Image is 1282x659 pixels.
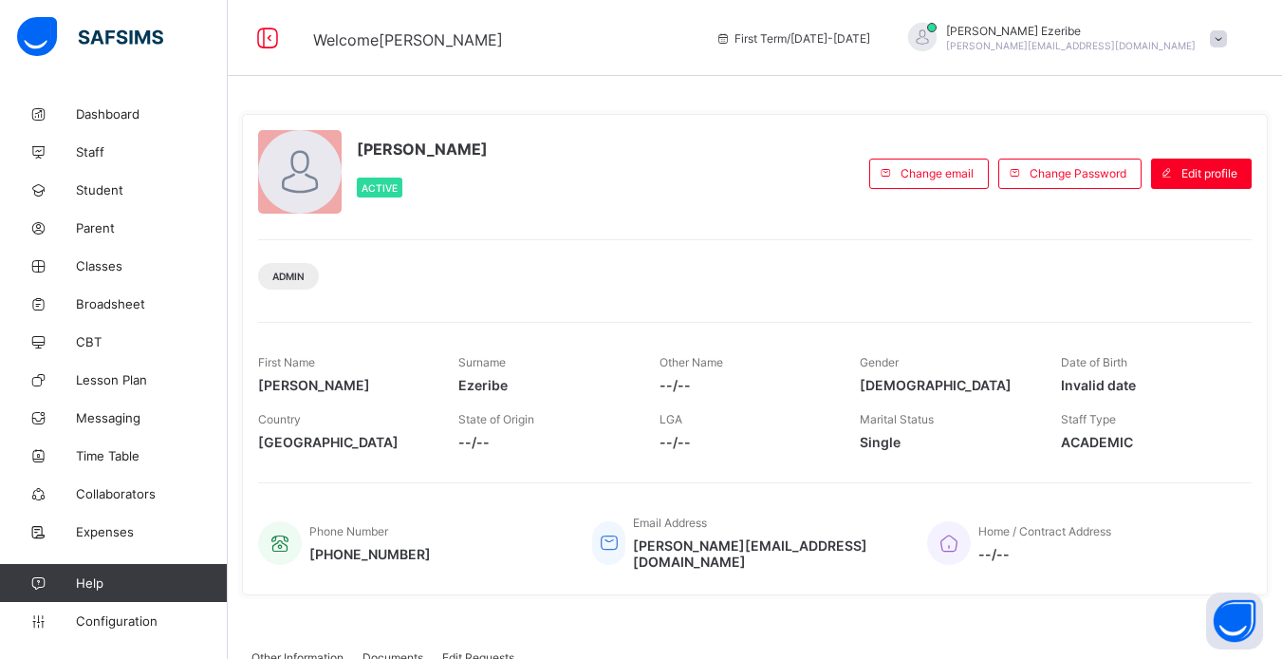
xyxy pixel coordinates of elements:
span: Phone Number [309,524,388,538]
span: [PERSON_NAME] Ezeribe [946,24,1196,38]
span: session/term information [715,31,870,46]
span: Active [362,182,398,194]
span: LGA [660,412,682,426]
span: --/-- [660,377,831,393]
span: Student [76,182,228,198]
span: CBT [76,334,228,349]
span: Change email [901,166,974,180]
span: Help [76,575,227,591]
span: [PHONE_NUMBER] [309,546,431,562]
span: Edit profile [1181,166,1237,180]
span: Home / Contract Address [978,524,1111,538]
span: Country [258,412,301,426]
span: Gender [860,355,899,369]
span: Surname [458,355,506,369]
span: Messaging [76,410,228,425]
div: LindaEzeribe [889,23,1236,54]
button: Open asap [1206,593,1263,650]
span: ACADEMIC [1061,434,1233,450]
span: Collaborators [76,486,228,501]
span: Parent [76,220,228,235]
span: First Name [258,355,315,369]
span: --/-- [458,434,630,450]
span: Change Password [1030,166,1126,180]
span: Other Name [660,355,723,369]
span: --/-- [978,546,1111,562]
span: Date of Birth [1061,355,1127,369]
img: safsims [17,17,163,57]
span: Dashboard [76,106,228,122]
span: Staff Type [1061,412,1116,426]
span: Classes [76,258,228,273]
span: Configuration [76,613,227,629]
span: Marital Status [860,412,934,426]
span: State of Origin [458,412,534,426]
span: [DEMOGRAPHIC_DATA] [860,377,1031,393]
span: [PERSON_NAME][EMAIL_ADDRESS][DOMAIN_NAME] [946,40,1196,51]
span: Ezeribe [458,377,630,393]
span: [PERSON_NAME] [357,140,488,159]
span: Lesson Plan [76,372,228,387]
span: Expenses [76,524,228,539]
span: Single [860,434,1031,450]
span: [PERSON_NAME] [258,377,430,393]
span: Admin [272,271,305,282]
span: [GEOGRAPHIC_DATA] [258,434,430,450]
span: Invalid date [1061,377,1233,393]
span: Time Table [76,448,228,463]
span: --/-- [660,434,831,450]
span: Welcome [PERSON_NAME] [313,30,503,49]
span: [PERSON_NAME][EMAIL_ADDRESS][DOMAIN_NAME] [633,537,898,570]
span: Broadsheet [76,296,228,311]
span: Email Address [633,516,707,530]
span: Inventory [76,562,228,577]
span: Staff [76,144,228,160]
